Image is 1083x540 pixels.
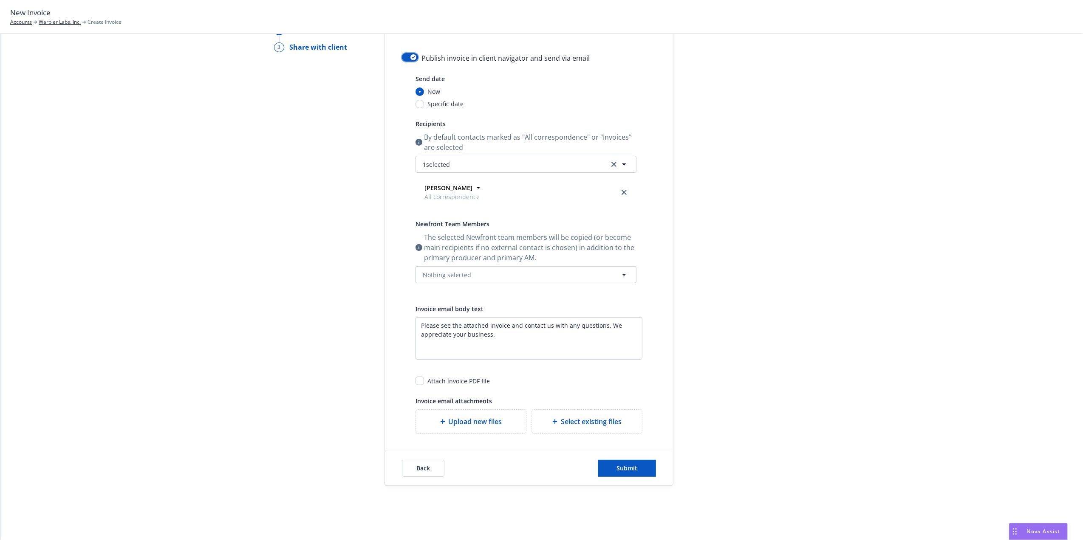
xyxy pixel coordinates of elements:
span: Create Invoice [88,18,122,26]
span: 1 selected [423,160,450,169]
span: Specific date [427,99,464,108]
button: 1selectedclear selection [416,156,636,173]
span: Recipients [416,120,446,128]
div: Upload new files [416,409,526,434]
span: Now [427,87,440,96]
div: 3 [274,42,284,52]
span: Invoice email attachments [416,397,492,405]
div: Attach invoice PDF file [427,377,490,385]
a: Warbler Labs, Inc. [39,18,81,26]
button: Back [402,460,444,477]
span: Select existing files [561,416,622,427]
span: Back [416,464,430,472]
div: Drag to move [1009,523,1020,540]
input: Specific date [416,100,424,108]
span: Send date [416,75,445,83]
span: The selected Newfront team members will be copied (or become main recipients if no external conta... [424,232,636,263]
strong: [PERSON_NAME] [424,184,472,192]
input: Now [416,87,424,96]
a: close [619,187,629,197]
a: Accounts [10,18,32,26]
span: Submit [617,464,638,472]
button: Submit [598,460,656,477]
span: Invoice email body text [416,305,484,313]
span: All correspondence [424,192,480,201]
div: Share with client [289,42,347,52]
span: By default contacts marked as "All correspondence" or "Invoices" are selected [424,132,636,152]
span: Nothing selected [423,270,471,279]
span: Upload new files [449,416,502,427]
span: Newfront Team Members [416,220,489,228]
a: clear selection [609,159,619,169]
span: Publish invoice in client navigator and send via email [421,53,590,63]
div: Select existing files [532,409,642,434]
button: Nothing selected [416,266,636,283]
span: Nova Assist [1027,528,1060,535]
textarea: Enter a description... [416,317,642,360]
button: Nova Assist [1009,523,1068,540]
span: New Invoice [10,7,51,18]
